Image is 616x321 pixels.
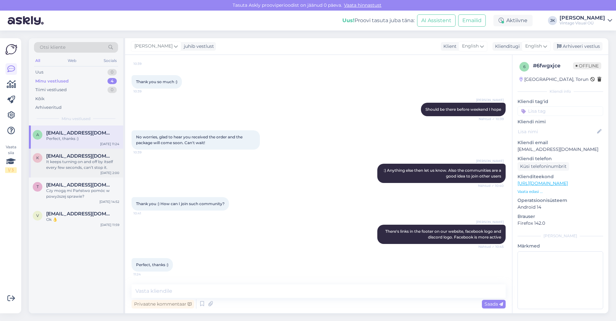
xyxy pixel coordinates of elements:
span: English [462,43,479,50]
span: 11:24 [133,272,158,277]
div: [GEOGRAPHIC_DATA], Torun [519,76,588,83]
div: Arhiveeritud [35,104,62,111]
span: [PERSON_NAME] [134,43,173,50]
a: Vaata hinnastust [342,2,383,8]
a: [PERSON_NAME]Vintage Visual OÜ [560,15,612,26]
div: Minu vestlused [35,78,69,84]
p: Brauser [518,213,603,220]
span: :) Anything else then let us know. Also the communities are a good idea to join other users [384,168,502,178]
div: 0 [107,69,117,75]
span: vanimarioluce@gmail.com [46,211,113,217]
button: AI Assistent [417,14,456,27]
p: Kliendi email [518,139,603,146]
span: [PERSON_NAME] [476,98,504,102]
span: No worries, glad to hear you received the order and the package will come soon. Can't wait! [136,134,244,145]
p: [EMAIL_ADDRESS][DOMAIN_NAME] [518,146,603,153]
span: Offline [573,62,601,69]
div: Web [66,56,78,65]
span: 6 [523,64,526,69]
span: Nähtud ✓ 10:40 [478,183,504,188]
span: 10:39 [133,150,158,155]
span: Nähtud ✓ 10:39 [479,117,504,121]
input: Lisa tag [518,106,603,116]
div: Arhiveeri vestlus [553,42,603,51]
span: Nähtud ✓ 10:45 [478,244,504,249]
span: agat.czerwinska@gmail.com [46,130,113,136]
div: 1 / 3 [5,167,17,173]
span: Thank you so much :) [136,79,177,84]
p: Kliendi telefon [518,155,603,162]
p: Kliendi tag'id [518,98,603,105]
span: Should be there before weekend I hope [425,107,501,112]
div: Vaata siia [5,144,17,173]
span: Otsi kliente [40,44,65,51]
span: a [36,132,39,137]
div: Privaatne kommentaar [132,300,194,308]
div: Ok 👌 [46,217,119,222]
div: [PERSON_NAME] [518,233,603,239]
div: JK [548,16,557,25]
div: 0 [107,87,117,93]
div: [DATE] 2:00 [100,170,119,175]
span: [PERSON_NAME] [476,159,504,163]
p: Firefox 142.0 [518,220,603,227]
div: Socials [102,56,118,65]
div: Proovi tasuta juba täna: [342,17,415,24]
div: Tiimi vestlused [35,87,67,93]
div: It keeps turning on and off by itself every few seconds, can’t stop it. [46,159,119,170]
div: Kliendi info [518,89,603,94]
div: All [34,56,41,65]
div: [DATE] 14:52 [99,199,119,204]
span: Thank you :) How can I join such community? [136,201,225,206]
input: Lisa nimi [518,128,596,135]
div: Czy mogą mi Państwo pomóc w powyższej sprawie? [46,188,119,199]
div: Kõik [35,96,45,102]
p: Android 14 [518,204,603,211]
div: 4 [107,78,117,84]
div: [PERSON_NAME] [560,15,605,21]
span: Perfect, thanks :) [136,262,168,267]
span: Minu vestlused [62,116,90,122]
div: Vintage Visual OÜ [560,21,605,26]
a: [URL][DOMAIN_NAME] [518,180,568,186]
div: Klient [441,43,457,50]
p: Operatsioonisüsteem [518,197,603,204]
div: Aktiivne [493,15,533,26]
span: 10:39 [133,61,158,66]
div: Küsi telefoninumbrit [518,162,569,171]
span: teodor@gniazdo.pl [46,182,113,188]
span: There's links in the footer on our website, facebook logo and discord logo. Facebook is more active [385,229,502,239]
div: Uus [35,69,43,75]
div: juhib vestlust [181,43,214,50]
div: [DATE] 11:59 [100,222,119,227]
img: Askly Logo [5,43,17,56]
span: English [525,43,542,50]
div: # 6fwgxjce [533,62,573,70]
b: Uus! [342,17,355,23]
span: [PERSON_NAME] [476,220,504,224]
button: Emailid [458,14,486,27]
span: t [37,184,39,189]
div: [DATE] 11:24 [100,142,119,146]
p: Märkmed [518,243,603,249]
span: 10:39 [133,89,158,94]
div: Perfect, thanks :) [46,136,119,142]
span: k [36,155,39,160]
span: kottjn@me.com [46,153,113,159]
p: Vaata edasi ... [518,189,603,195]
p: Klienditeekond [518,173,603,180]
span: v [36,213,39,218]
div: Klienditugi [492,43,520,50]
span: Saada [484,301,503,307]
p: Kliendi nimi [518,118,603,125]
span: 10:41 [133,211,158,216]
